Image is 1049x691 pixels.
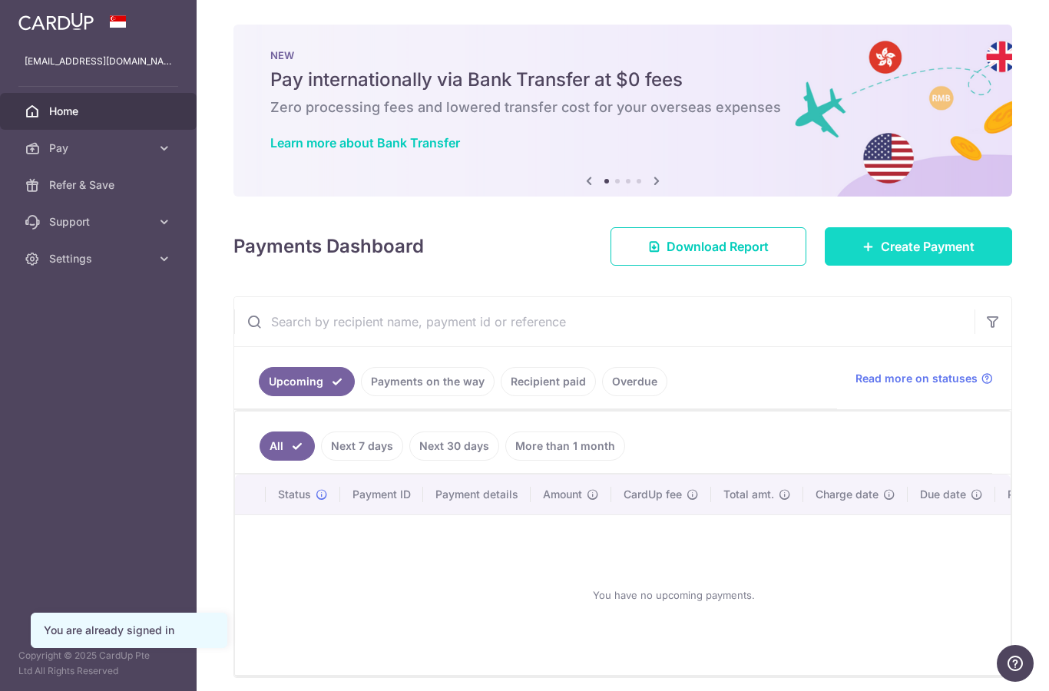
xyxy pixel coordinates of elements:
[49,214,151,230] span: Support
[543,487,582,502] span: Amount
[816,487,879,502] span: Charge date
[409,431,499,461] a: Next 30 days
[25,54,172,69] p: [EMAIL_ADDRESS][DOMAIN_NAME]
[501,367,596,396] a: Recipient paid
[233,25,1012,197] img: Bank transfer banner
[278,487,311,502] span: Status
[505,431,625,461] a: More than 1 month
[259,367,355,396] a: Upcoming
[270,68,975,92] h5: Pay internationally via Bank Transfer at $0 fees
[49,177,151,193] span: Refer & Save
[233,233,424,260] h4: Payments Dashboard
[49,251,151,266] span: Settings
[340,474,423,514] th: Payment ID
[49,104,151,119] span: Home
[270,49,975,61] p: NEW
[44,623,214,638] div: You are already signed in
[423,474,531,514] th: Payment details
[855,371,993,386] a: Read more on statuses
[723,487,774,502] span: Total amt.
[234,297,975,346] input: Search by recipient name, payment id or reference
[624,487,682,502] span: CardUp fee
[270,98,975,117] h6: Zero processing fees and lowered transfer cost for your overseas expenses
[270,135,460,150] a: Learn more about Bank Transfer
[997,645,1034,683] iframe: Opens a widget where you can find more information
[361,367,495,396] a: Payments on the way
[18,12,94,31] img: CardUp
[855,371,978,386] span: Read more on statuses
[602,367,667,396] a: Overdue
[667,237,769,256] span: Download Report
[825,227,1012,266] a: Create Payment
[321,431,403,461] a: Next 7 days
[49,141,151,156] span: Pay
[611,227,806,266] a: Download Report
[881,237,975,256] span: Create Payment
[260,431,315,461] a: All
[920,487,966,502] span: Due date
